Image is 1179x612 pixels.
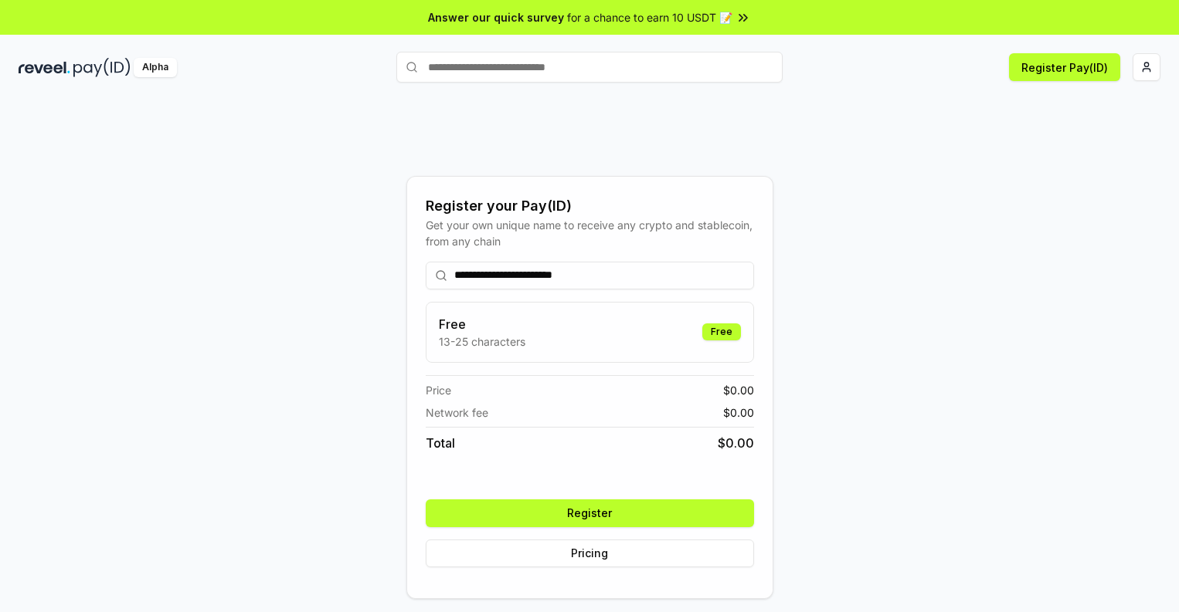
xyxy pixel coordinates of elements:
[567,9,732,25] span: for a chance to earn 10 USDT 📝
[426,434,455,452] span: Total
[702,323,741,340] div: Free
[19,58,70,77] img: reveel_dark
[426,382,451,398] span: Price
[723,382,754,398] span: $ 0.00
[439,333,525,350] p: 13-25 characters
[426,217,754,249] div: Get your own unique name to receive any crypto and stablecoin, from any chain
[723,404,754,421] span: $ 0.00
[428,9,564,25] span: Answer our quick survey
[134,58,177,77] div: Alpha
[718,434,754,452] span: $ 0.00
[1009,53,1120,81] button: Register Pay(ID)
[73,58,131,77] img: pay_id
[426,499,754,527] button: Register
[426,195,754,217] div: Register your Pay(ID)
[426,404,488,421] span: Network fee
[439,315,525,333] h3: Free
[426,539,754,567] button: Pricing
